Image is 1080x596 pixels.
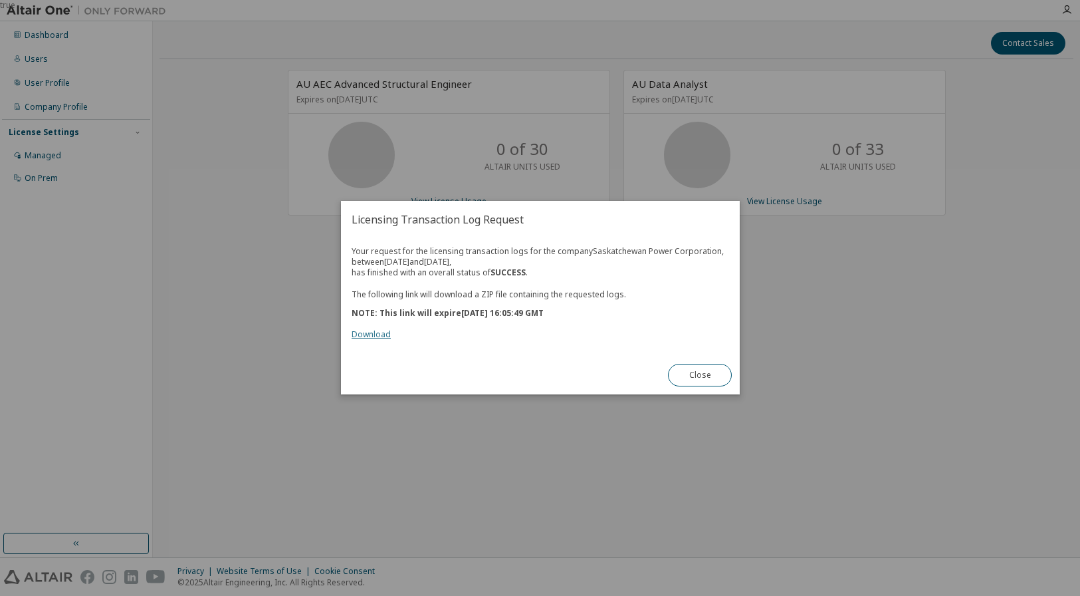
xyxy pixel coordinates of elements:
[668,365,732,387] button: Close
[490,267,526,278] b: SUCCESS
[341,201,740,238] h2: Licensing Transaction Log Request
[352,246,729,340] div: Your request for the licensing transaction logs for the company Saskatchewan Power Corporation , ...
[352,289,729,300] p: The following link will download a ZIP file containing the requested logs.
[352,329,391,341] a: Download
[352,308,544,319] b: NOTE: This link will expire [DATE] 16:05:49 GMT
